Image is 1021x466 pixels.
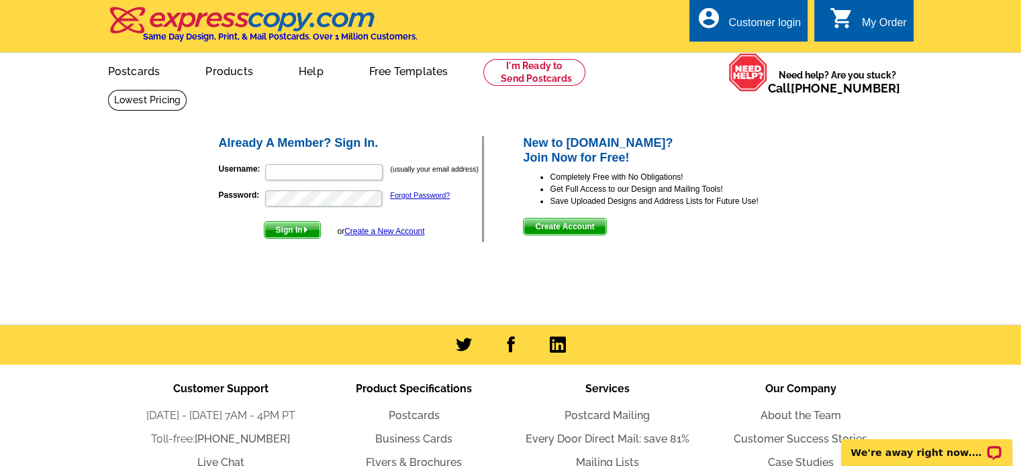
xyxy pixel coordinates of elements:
[830,6,854,30] i: shopping_cart
[124,431,318,447] li: Toll-free:
[173,382,269,395] span: Customer Support
[524,219,605,235] span: Create Account
[550,183,804,195] li: Get Full Access to our Design and Mailing Tools!
[143,32,418,42] h4: Same Day Design, Print, & Mail Postcards. Over 1 Million Customers.
[526,432,689,445] a: Every Door Direct Mail: save 81%
[264,222,320,238] span: Sign In
[768,81,900,95] span: Call
[264,221,321,239] button: Sign In
[523,136,804,165] h2: New to [DOMAIN_NAME]? Join Now for Free!
[277,54,345,86] a: Help
[585,382,630,395] span: Services
[348,54,470,86] a: Free Templates
[862,17,907,36] div: My Order
[389,409,440,422] a: Postcards
[219,163,264,175] label: Username:
[728,53,768,92] img: help
[219,136,483,151] h2: Already A Member? Sign In.
[375,432,452,445] a: Business Cards
[391,165,479,173] small: (usually your email address)
[565,409,650,422] a: Postcard Mailing
[337,225,424,237] div: or
[124,408,318,424] li: [DATE] - [DATE] 7AM - 4PM PT
[696,15,801,32] a: account_circle Customer login
[303,227,309,233] img: button-next-arrow-white.png
[791,81,900,95] a: [PHONE_NUMBER]
[761,409,841,422] a: About the Team
[832,424,1021,466] iframe: LiveChat chat widget
[344,227,424,236] a: Create a New Account
[87,54,182,86] a: Postcards
[550,195,804,207] li: Save Uploaded Designs and Address Lists for Future Use!
[696,6,720,30] i: account_circle
[219,189,264,201] label: Password:
[550,171,804,183] li: Completely Free with No Obligations!
[728,17,801,36] div: Customer login
[108,16,418,42] a: Same Day Design, Print, & Mail Postcards. Over 1 Million Customers.
[184,54,275,86] a: Products
[523,218,606,235] button: Create Account
[765,382,836,395] span: Our Company
[830,15,907,32] a: shopping_cart My Order
[734,432,867,445] a: Customer Success Stories
[390,191,450,199] a: Forgot Password?
[356,382,472,395] span: Product Specifications
[195,432,290,445] a: [PHONE_NUMBER]
[768,68,907,95] span: Need help? Are you stuck?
